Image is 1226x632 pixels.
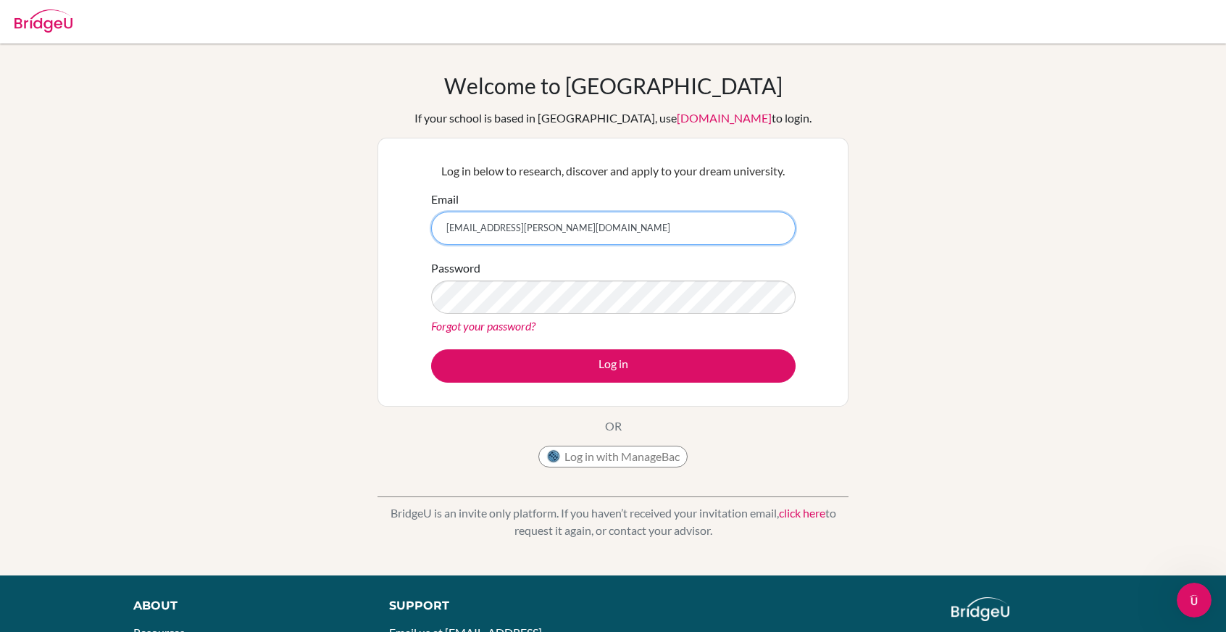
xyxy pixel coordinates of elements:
[951,597,1010,621] img: logo_white@2x-f4f0deed5e89b7ecb1c2cc34c3e3d731f90f0f143d5ea2071677605dd97b5244.png
[378,504,848,539] p: BridgeU is an invite only platform. If you haven’t received your invitation email, to request it ...
[133,597,357,615] div: About
[414,109,812,127] div: If your school is based in [GEOGRAPHIC_DATA], use to login.
[14,9,72,33] img: Bridge-U
[1177,583,1212,618] iframe: Intercom live chat
[431,191,459,208] label: Email
[444,72,783,99] h1: Welcome to [GEOGRAPHIC_DATA]
[779,506,825,520] a: click here
[431,349,796,383] button: Log in
[431,259,480,277] label: Password
[431,319,535,333] a: Forgot your password?
[389,597,597,615] div: Support
[677,111,772,125] a: [DOMAIN_NAME]
[431,162,796,180] p: Log in below to research, discover and apply to your dream university.
[605,417,622,435] p: OR
[538,446,688,467] button: Log in with ManageBac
